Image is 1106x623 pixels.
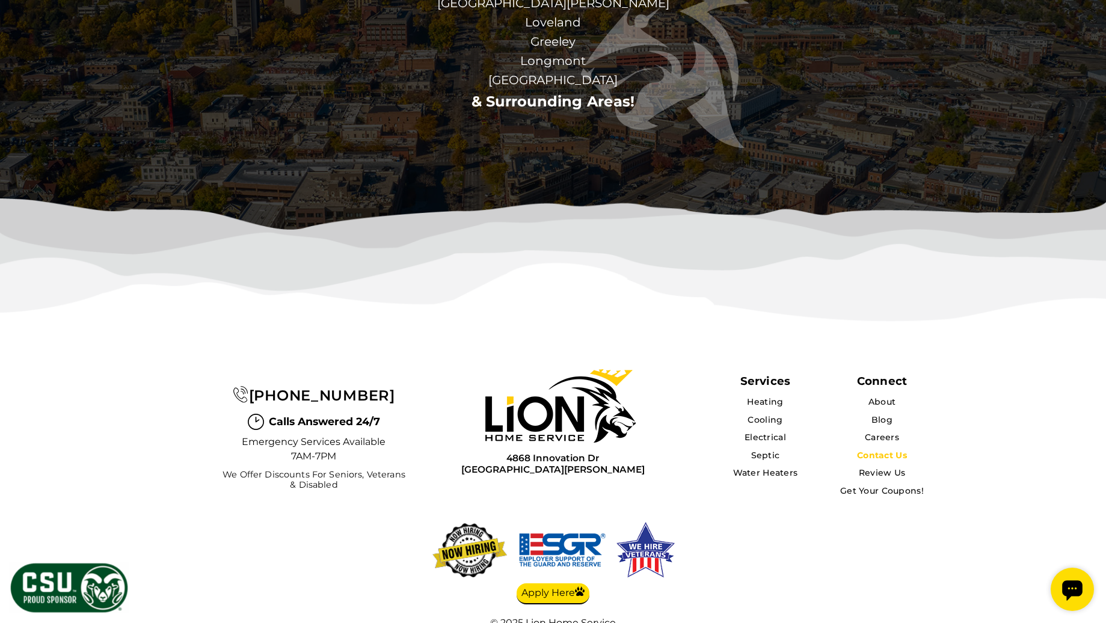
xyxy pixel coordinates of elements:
[461,464,645,475] span: [GEOGRAPHIC_DATA][PERSON_NAME]
[269,414,380,429] span: Calls Answered 24/7
[219,470,408,491] span: We Offer Discounts for Seniors, Veterans & Disabled
[461,452,645,464] span: 4868 Innovation Dr
[857,374,907,388] div: Connect
[857,450,907,461] a: Contact Us
[9,562,129,614] img: CSU Sponsor Badge
[429,520,510,580] img: now-hiring
[403,70,704,90] span: [GEOGRAPHIC_DATA]
[865,432,899,443] a: Careers
[461,452,645,476] a: 4868 Innovation Dr[GEOGRAPHIC_DATA][PERSON_NAME]
[747,396,783,407] a: Heating
[403,51,704,70] span: Longmont
[249,387,395,404] span: [PHONE_NUMBER]
[840,485,924,496] a: Get Your Coupons!
[233,387,395,404] a: [PHONE_NUMBER]
[5,5,48,48] div: Open chat widget
[517,583,589,605] a: Apply Here
[517,520,607,580] img: We hire veterans
[615,520,676,580] img: We hire veterans
[740,374,790,388] span: Services
[859,467,906,478] a: Review Us
[751,450,780,461] a: Septic
[748,414,782,425] a: Cooling
[733,467,798,478] a: Water Heaters
[871,414,892,425] a: Blog
[403,32,704,51] span: Greeley
[403,13,704,32] span: Loveland
[868,396,896,407] a: About
[242,435,386,464] span: Emergency Services Available 7AM-7PM
[745,432,786,443] a: Electrical
[472,93,635,110] a: & Surrounding Areas!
